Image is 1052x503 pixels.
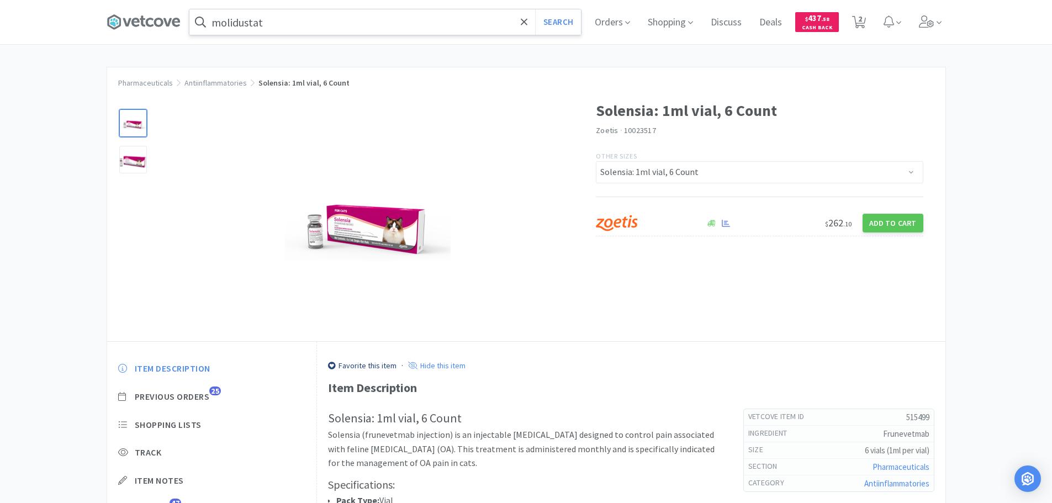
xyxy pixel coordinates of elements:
[748,444,772,456] h6: size
[135,363,210,374] span: Item Description
[848,19,870,29] a: 2
[596,98,923,123] h1: Solensia: 1ml vial, 6 Count
[843,220,852,228] span: . 10
[624,125,656,135] span: 10023517
[596,151,923,161] p: Other Sizes
[1014,465,1041,492] div: Open Intercom Messenger
[135,447,162,458] span: Track
[336,361,397,370] p: Favorite this item
[328,476,721,494] h3: Specifications:
[118,78,173,88] a: Pharmaceuticals
[863,214,923,232] button: Add to Cart
[802,25,832,32] span: Cash Back
[328,409,721,428] h2: Solensia: 1ml vial, 6 Count
[135,391,210,403] span: Previous Orders
[328,378,934,398] div: Item Description
[596,215,637,231] img: a673e5ab4e5e497494167fe422e9a3ab.png
[706,18,746,28] a: Discuss
[620,125,622,135] span: ·
[772,444,929,456] h5: 6 vials (1ml per vial)
[795,7,839,37] a: $437.58Cash Back
[796,428,929,440] h5: Frunevetmab
[825,216,852,229] span: 262
[813,411,929,423] h5: 515499
[135,475,184,486] span: Item Notes
[864,478,929,489] a: Antiinflammatories
[805,15,808,23] span: $
[805,13,829,23] span: 437
[873,462,929,472] a: Pharmaceuticals
[135,419,202,431] span: Shopping Lists
[596,125,618,135] a: Zoetis
[328,428,721,470] p: Solensia (frunevetmab injection) is an injectable [MEDICAL_DATA] designed to control pain associa...
[401,358,403,373] div: ·
[417,361,466,370] p: Hide this item
[184,78,247,88] a: Antiinflammatories
[258,78,350,88] span: Solensia: 1ml vial, 6 Count
[748,411,813,422] h6: Vetcove Item Id
[285,137,451,303] img: 7331257b4c5440b08cae6dc91db18391_372504.png
[189,9,581,35] input: Search by item, sku, manufacturer, ingredient, size...
[748,478,793,489] h6: Category
[748,461,786,472] h6: Section
[821,15,829,23] span: . 58
[748,428,796,439] h6: ingredient
[209,386,221,395] span: 25
[535,9,581,35] button: Search
[825,220,828,228] span: $
[755,18,786,28] a: Deals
